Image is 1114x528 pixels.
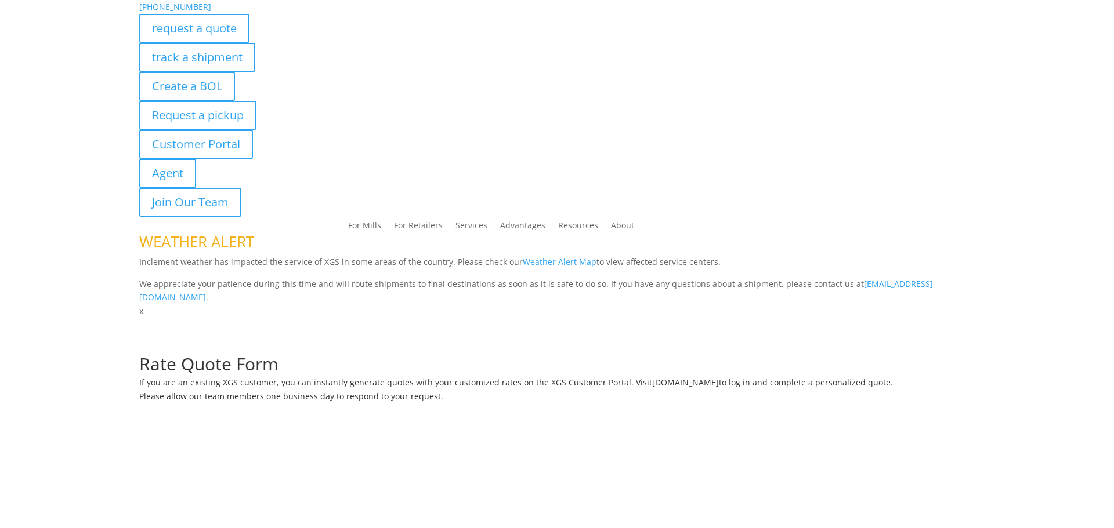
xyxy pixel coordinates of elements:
a: For Retailers [394,221,443,234]
h6: Please allow our team members one business day to respond to your request. [139,392,975,406]
a: Services [455,221,487,234]
a: Join Our Team [139,188,241,217]
span: If you are an existing XGS customer, you can instantly generate quotes with your customized rates... [139,377,652,388]
p: We appreciate your patience during this time and will route shipments to final destinations as so... [139,277,975,305]
a: Create a BOL [139,72,235,101]
a: For Mills [348,221,381,234]
span: to log in and complete a personalized quote. [719,377,893,388]
p: Complete the form below for a customized quote based on your shipping needs. [139,341,975,355]
a: Agent [139,159,196,188]
a: Advantages [500,221,545,234]
h1: Rate Quote Form [139,355,975,378]
a: Customer Portal [139,130,253,159]
a: Resources [558,221,598,234]
p: Inclement weather has impacted the service of XGS in some areas of the country. Please check our ... [139,255,975,277]
a: request a quote [139,14,249,43]
a: [PHONE_NUMBER] [139,1,211,12]
a: [DOMAIN_NAME] [652,377,719,388]
a: Request a pickup [139,101,256,130]
h1: Request a Quote [139,318,975,341]
span: WEATHER ALERT [139,231,254,252]
p: x [139,304,975,318]
a: Weather Alert Map [523,256,596,267]
a: About [611,221,634,234]
a: track a shipment [139,43,255,72]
